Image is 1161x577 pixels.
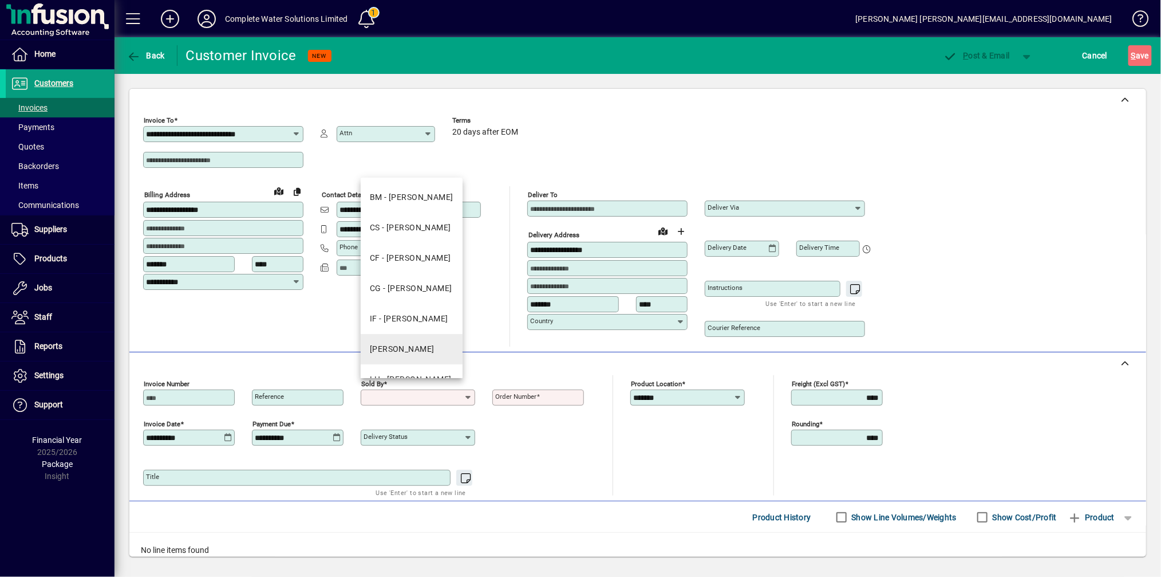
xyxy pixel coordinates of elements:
[528,191,558,199] mat-label: Deliver To
[361,213,463,243] mat-option: CS - Carl Sladen
[339,129,352,137] mat-label: Attn
[34,283,52,292] span: Jobs
[370,374,452,386] div: LH - [PERSON_NAME]
[943,51,1010,60] span: ost & Email
[6,215,114,244] a: Suppliers
[6,195,114,215] a: Communications
[376,486,466,499] mat-hint: Use 'Enter' to start a new line
[850,512,957,523] label: Show Line Volumes/Weights
[6,137,114,156] a: Quotes
[361,380,384,388] mat-label: Sold by
[748,507,816,528] button: Product History
[34,225,67,234] span: Suppliers
[127,51,165,60] span: Back
[114,45,177,66] app-page-header-button: Back
[792,380,845,388] mat-label: Freight (excl GST)
[34,371,64,380] span: Settings
[1080,45,1111,66] button: Cancel
[186,46,297,65] div: Customer Invoice
[708,284,743,292] mat-label: Instructions
[792,420,819,428] mat-label: Rounding
[6,117,114,137] a: Payments
[11,162,59,171] span: Backorders
[313,52,327,60] span: NEW
[11,201,79,210] span: Communications
[34,312,52,321] span: Staff
[6,332,114,361] a: Reports
[799,244,839,252] mat-label: Delivery time
[146,473,159,481] mat-label: Title
[370,252,451,264] div: CF - [PERSON_NAME]
[370,191,453,203] div: BM - [PERSON_NAME]
[188,9,225,29] button: Profile
[361,273,463,304] mat-option: CG - Crystal Gaiger
[361,334,463,364] mat-option: JB - Jeff Berkett
[6,245,114,273] a: Products
[252,420,291,428] mat-label: Payment due
[6,391,114,419] a: Support
[361,304,463,334] mat-option: IF - Ian Fry
[11,142,44,151] span: Quotes
[6,98,114,117] a: Invoices
[42,460,73,469] span: Package
[6,40,114,69] a: Home
[144,380,189,388] mat-label: Invoice number
[753,508,811,527] span: Product History
[1063,507,1120,528] button: Product
[11,123,54,132] span: Payments
[361,364,463,395] mat-option: LH - Liam Hendren
[255,392,284,401] mat-label: Reference
[33,435,82,445] span: Financial Year
[1131,51,1136,60] span: S
[364,433,408,441] mat-label: Delivery status
[11,181,38,190] span: Items
[938,45,1016,66] button: Post & Email
[34,254,67,263] span: Products
[672,222,690,241] button: Choose address
[34,78,73,88] span: Customers
[370,222,451,234] div: CS - [PERSON_NAME]
[339,243,358,251] mat-label: Phone
[144,420,180,428] mat-label: Invoice date
[530,317,553,325] mat-label: Country
[34,49,56,58] span: Home
[990,512,1057,523] label: Show Cost/Profit
[144,116,174,124] mat-label: Invoice To
[370,313,448,325] div: IF - [PERSON_NAME]
[270,182,288,200] a: View on map
[129,533,1146,568] div: No line items found
[225,10,348,28] div: Complete Water Solutions Limited
[6,176,114,195] a: Items
[124,45,168,66] button: Back
[34,342,62,351] span: Reports
[452,128,518,137] span: 20 days after EOM
[361,243,463,273] mat-option: CF - Clint Fry
[370,343,435,355] div: [PERSON_NAME]
[34,400,63,409] span: Support
[708,244,747,252] mat-label: Delivery date
[288,182,306,201] button: Copy to Delivery address
[1083,46,1108,65] span: Cancel
[370,282,452,295] div: CG - [PERSON_NAME]
[654,222,672,240] a: View on map
[1124,2,1147,40] a: Knowledge Base
[6,303,114,332] a: Staff
[495,392,536,401] mat-label: Order number
[766,297,856,310] mat-hint: Use 'Enter' to start a new line
[631,380,682,388] mat-label: Product location
[6,156,114,176] a: Backorders
[6,274,114,303] a: Jobs
[963,51,969,60] span: P
[708,324,760,332] mat-label: Courier Reference
[452,117,521,124] span: Terms
[361,182,463,213] mat-option: BM - Blair McFarlane
[152,9,188,29] button: Add
[11,103,48,112] span: Invoices
[708,203,739,211] mat-label: Deliver via
[1128,45,1152,66] button: Save
[855,10,1112,28] div: [PERSON_NAME] [PERSON_NAME][EMAIL_ADDRESS][DOMAIN_NAME]
[1068,508,1115,527] span: Product
[1131,46,1149,65] span: ave
[6,362,114,390] a: Settings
